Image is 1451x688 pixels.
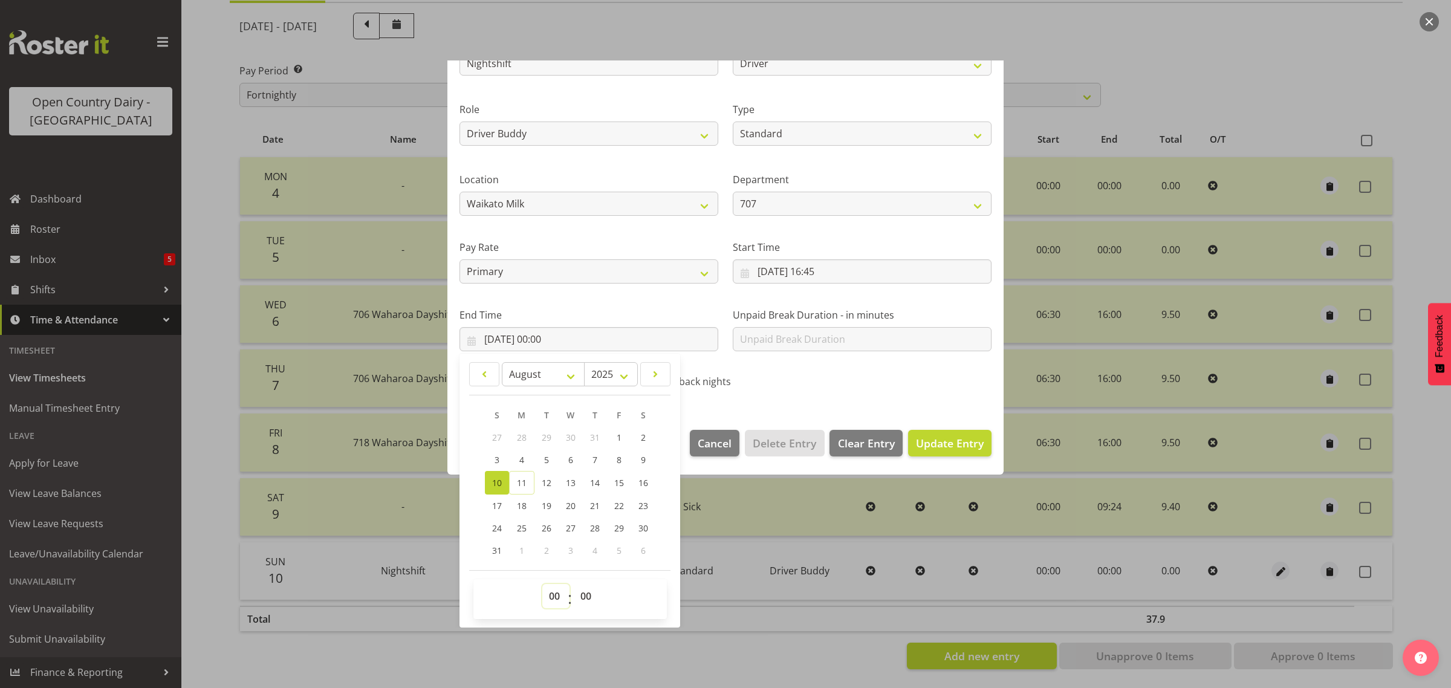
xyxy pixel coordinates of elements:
span: 17 [492,500,502,511]
span: 3 [568,545,573,556]
span: S [495,409,499,421]
span: M [518,409,525,421]
a: 24 [485,517,509,539]
span: 20 [566,500,576,511]
a: 13 [559,471,583,495]
span: 16 [638,477,648,488]
span: T [592,409,597,421]
input: Shift Name [459,51,718,76]
span: F [617,409,621,421]
a: 3 [485,449,509,471]
button: Feedback - Show survey [1428,303,1451,385]
span: 28 [517,432,527,443]
a: 6 [559,449,583,471]
span: 27 [492,432,502,443]
button: Clear Entry [829,430,902,456]
span: Feedback [1434,315,1445,357]
span: 18 [517,500,527,511]
span: 11 [517,477,527,488]
label: Unpaid Break Duration - in minutes [733,308,992,322]
span: 19 [542,500,551,511]
a: 22 [607,495,631,517]
a: 7 [583,449,607,471]
span: 29 [614,522,624,534]
button: Update Entry [908,430,992,456]
span: Update Entry [916,436,984,450]
span: 4 [592,545,597,556]
input: Click to select... [459,327,718,351]
span: Cancel [698,435,732,451]
a: 4 [509,449,534,471]
span: 29 [542,432,551,443]
label: End Time [459,308,718,322]
label: Type [733,102,992,117]
a: 21 [583,495,607,517]
button: Delete Entry [745,430,824,456]
a: 18 [509,495,534,517]
span: 6 [568,454,573,466]
span: 21 [590,500,600,511]
a: 28 [583,517,607,539]
span: 4 [519,454,524,466]
label: Start Time [733,240,992,255]
span: : [568,584,572,614]
span: 27 [566,522,576,534]
span: 13 [566,477,576,488]
a: 2 [631,426,655,449]
span: 5 [544,454,549,466]
a: 16 [631,471,655,495]
a: 12 [534,471,559,495]
span: 2 [641,432,646,443]
span: 12 [542,477,551,488]
a: 19 [534,495,559,517]
a: 15 [607,471,631,495]
a: 23 [631,495,655,517]
a: 26 [534,517,559,539]
span: 31 [492,545,502,556]
a: 17 [485,495,509,517]
span: 28 [590,522,600,534]
a: 1 [607,426,631,449]
a: 29 [607,517,631,539]
span: 22 [614,500,624,511]
span: 14 [590,477,600,488]
span: 30 [566,432,576,443]
span: 1 [519,545,524,556]
span: 26 [542,522,551,534]
button: Cancel [690,430,739,456]
span: 6 [641,545,646,556]
span: 2 [544,545,549,556]
input: Unpaid Break Duration [733,327,992,351]
span: 8 [617,454,622,466]
label: Role [459,102,718,117]
a: 27 [559,517,583,539]
span: 24 [492,522,502,534]
input: Click to select... [733,259,992,284]
span: Call back nights [654,375,731,388]
span: 23 [638,500,648,511]
span: Clear Entry [838,435,895,451]
img: help-xxl-2.png [1415,652,1427,664]
span: Delete Entry [753,435,816,451]
span: 7 [592,454,597,466]
span: 31 [590,432,600,443]
span: 1 [617,432,622,443]
a: 9 [631,449,655,471]
label: Department [733,172,992,187]
label: Location [459,172,718,187]
span: 3 [495,454,499,466]
span: S [641,409,646,421]
span: 5 [617,545,622,556]
a: 8 [607,449,631,471]
a: 10 [485,471,509,495]
span: 10 [492,477,502,488]
a: 31 [485,539,509,562]
span: W [566,409,574,421]
a: 14 [583,471,607,495]
span: T [544,409,549,421]
a: 11 [509,471,534,495]
a: 5 [534,449,559,471]
a: 25 [509,517,534,539]
label: Pay Rate [459,240,718,255]
span: 9 [641,454,646,466]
